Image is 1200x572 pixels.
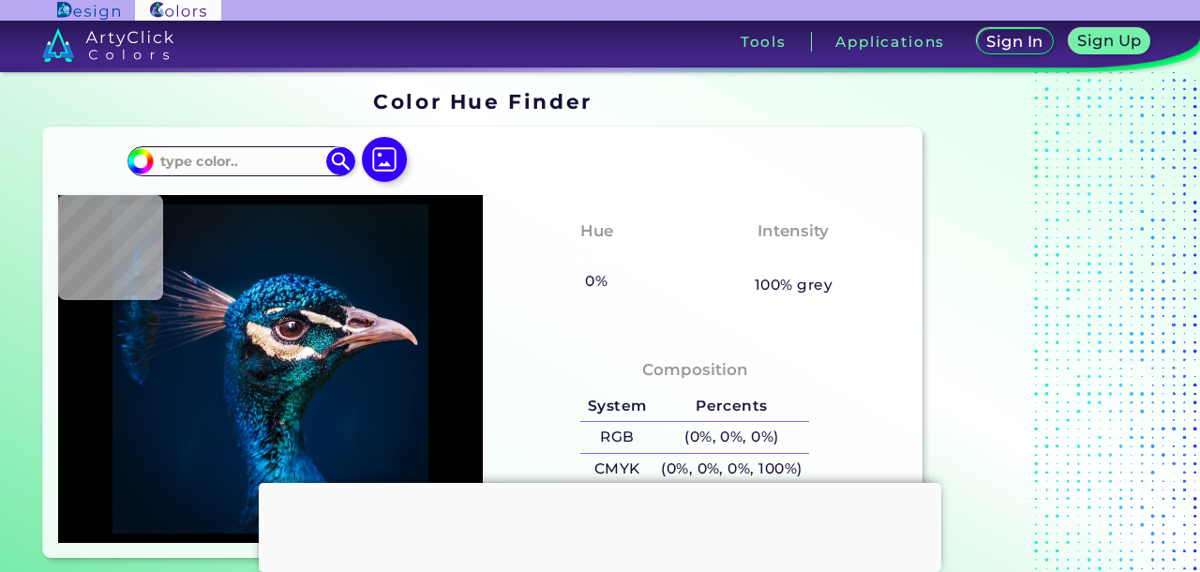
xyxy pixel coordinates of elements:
img: icon search [326,147,354,175]
h5: 0% [577,269,614,294]
h4: Hue [580,218,613,245]
h5: 100% grey [755,273,832,297]
h3: None [565,248,628,270]
img: icon picture [362,137,407,182]
h5: Sign In [989,35,1040,49]
iframe: Advertisement [259,483,941,567]
h4: Composition [642,356,748,384]
input: type color.. [154,148,328,173]
h3: Applications [835,35,945,49]
h5: Sign Up [1081,34,1139,48]
a: Sign Up [1072,30,1147,53]
h5: CMYK [580,454,653,485]
h3: None [762,248,825,270]
h5: RGB [580,422,653,453]
h1: Color Hue Finder [373,87,592,115]
img: img_pavlin.jpg [67,204,473,534]
img: ArtyClick Design logo [57,2,120,20]
h5: (0%, 0%, 0%, 100%) [653,454,809,485]
a: Sign In [981,30,1050,53]
h5: System [580,391,653,422]
img: logo_artyclick_colors_white.svg [42,28,174,62]
h4: Intensity [757,218,829,245]
h5: (0%, 0%, 0%) [653,422,809,453]
h3: Tools [741,35,787,49]
h5: Percents [653,391,809,422]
